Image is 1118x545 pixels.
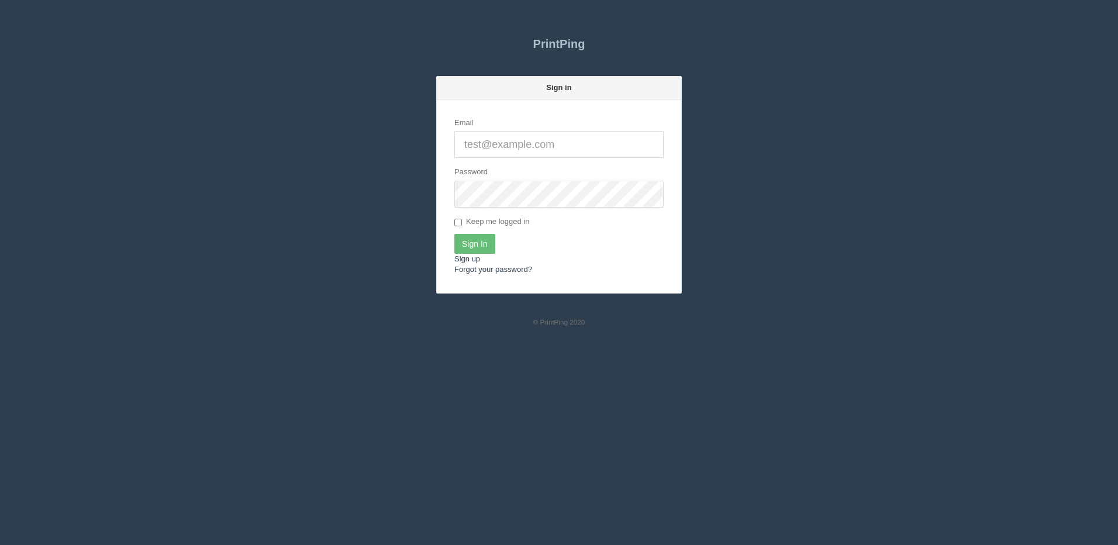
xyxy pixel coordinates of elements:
input: Sign In [454,234,495,254]
label: Keep me logged in [454,216,529,228]
a: PrintPing [436,29,682,58]
small: © PrintPing 2020 [533,318,585,326]
input: Keep me logged in [454,219,462,226]
strong: Sign in [546,83,571,92]
label: Password [454,167,488,178]
input: test@example.com [454,131,664,158]
a: Forgot your password? [454,265,532,274]
a: Sign up [454,254,480,263]
label: Email [454,118,474,129]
